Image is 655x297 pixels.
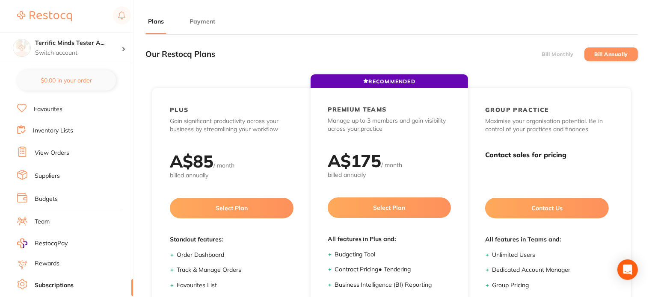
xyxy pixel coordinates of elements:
button: Plans [145,18,166,26]
span: All features in Teams and: [485,235,609,244]
li: Contract Pricing ● Tendering [335,265,451,274]
h3: Our Restocq Plans [145,50,215,59]
span: billed annually [328,171,451,179]
button: Payment [187,18,218,26]
span: RECOMMENDED [363,78,415,85]
a: Favourites [34,105,62,114]
p: Maximise your organisation potential. Be in control of your practices and finances [485,117,609,134]
button: $0.00 in your order [17,70,116,91]
img: Terrific Minds Tester Account [13,39,30,56]
h2: PREMIUM TEAMS [328,106,387,113]
li: Unlimited Users [492,251,609,259]
span: billed annually [170,171,293,180]
a: Suppliers [35,172,60,180]
label: Bill Annually [594,51,628,57]
a: Team [35,218,50,226]
li: Favourites List [177,281,293,290]
span: / month [213,162,234,169]
a: Rewards [35,259,59,268]
h2: PLUS [170,106,189,114]
button: Select Plan [328,197,451,218]
img: RestocqPay [17,238,27,248]
span: All features in Plus and: [328,235,451,244]
h2: A$ 175 [328,150,382,171]
li: Order Dashboard [177,251,293,259]
span: Standout features: [170,235,293,244]
li: Track & Manage Orders [177,266,293,274]
img: Restocq Logo [17,11,72,21]
button: Contact Us [485,198,609,218]
div: Open Intercom Messenger [617,259,638,280]
h4: Terrific Minds Tester Account [35,39,122,47]
label: Bill Monthly [542,51,573,57]
a: Inventory Lists [33,126,73,135]
a: Budgets [35,195,58,203]
p: Gain significant productivity across your business by streamlining your workflow [170,117,293,134]
a: Restocq Logo [17,6,72,26]
a: RestocqPay [17,238,68,248]
li: Budgeting Tool [335,250,451,259]
h3: Contact sales for pricing [485,151,609,159]
span: RestocqPay [35,239,68,248]
span: / month [382,161,403,169]
li: Business Intelligence (BI) Reporting [335,281,451,289]
p: Switch account [35,49,122,57]
li: Dedicated Account Manager [492,266,609,274]
p: Manage up to 3 members and gain visibility across your practice [328,117,451,133]
h2: GROUP PRACTICE [485,106,549,114]
button: Select Plan [170,198,293,218]
li: Group Pricing [492,281,609,290]
a: View Orders [35,149,69,157]
a: Subscriptions [35,281,74,290]
h2: A$ 85 [170,150,213,172]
